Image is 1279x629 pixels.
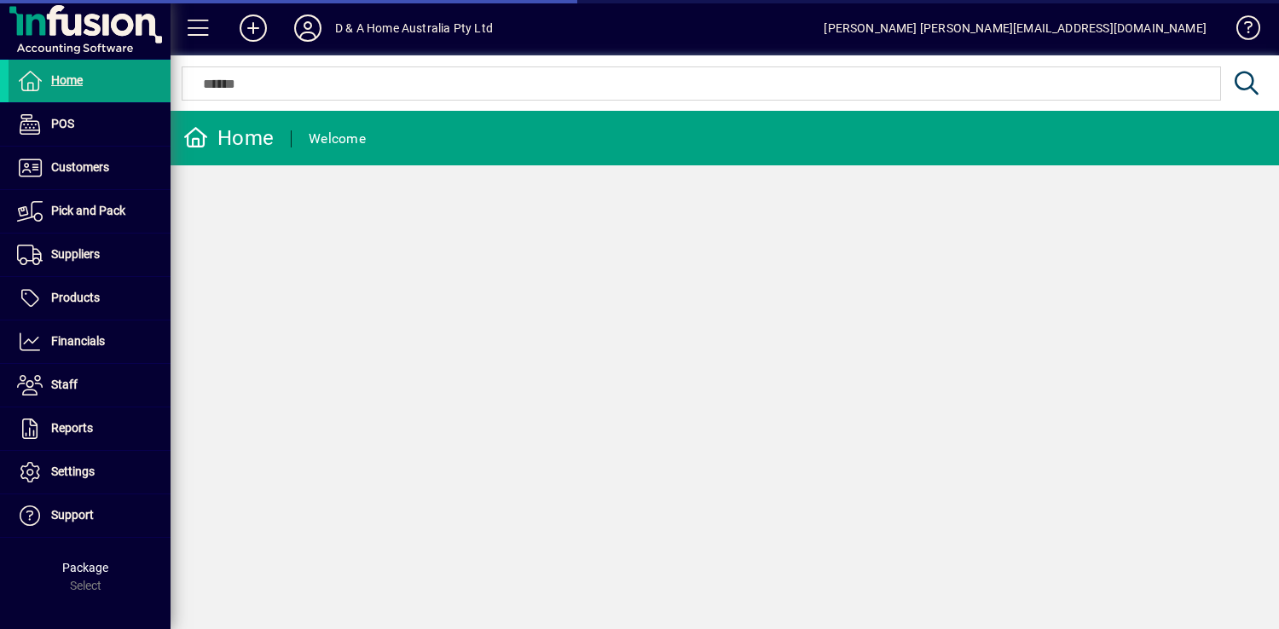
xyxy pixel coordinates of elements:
a: Reports [9,407,171,450]
button: Add [226,13,281,43]
a: POS [9,103,171,146]
a: Settings [9,451,171,493]
div: [PERSON_NAME] [PERSON_NAME][EMAIL_ADDRESS][DOMAIN_NAME] [824,14,1207,42]
span: Settings [51,465,95,478]
a: Products [9,277,171,320]
span: Suppliers [51,247,100,261]
a: Staff [9,364,171,407]
a: Customers [9,147,171,189]
div: D & A Home Australia Pty Ltd [335,14,493,42]
span: Financials [51,334,105,348]
div: Home [183,124,274,152]
span: Package [62,561,108,574]
div: Welcome [309,125,366,153]
span: Reports [51,421,93,435]
a: Knowledge Base [1224,3,1258,59]
a: Financials [9,320,171,363]
button: Profile [281,13,335,43]
span: Customers [51,160,109,174]
span: Support [51,508,94,522]
span: Products [51,291,100,304]
span: Home [51,73,83,87]
span: POS [51,117,74,130]
a: Suppliers [9,234,171,276]
span: Staff [51,378,78,391]
a: Pick and Pack [9,190,171,233]
span: Pick and Pack [51,204,125,217]
a: Support [9,494,171,537]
